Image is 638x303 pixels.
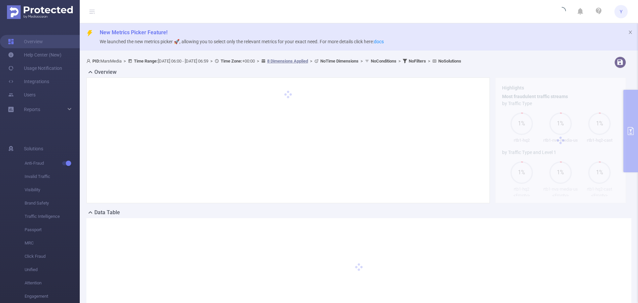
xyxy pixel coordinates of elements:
a: docs [374,39,384,44]
b: No Solutions [438,59,461,64]
i: icon: loading [558,7,566,16]
b: Time Zone: [221,59,242,64]
span: Click Fraud [25,250,80,263]
span: Y [620,5,622,18]
u: 8 Dimensions Applied [267,59,308,64]
span: MRC [25,236,80,250]
b: No Conditions [371,59,396,64]
a: Integrations [8,75,49,88]
span: Traffic Intelligence [25,210,80,223]
span: Engagement [25,290,80,303]
b: No Filters [409,59,426,64]
span: > [426,59,432,64]
span: > [255,59,261,64]
span: Attention [25,276,80,290]
span: Brand Safety [25,197,80,210]
span: > [359,59,365,64]
span: Visibility [25,183,80,197]
h2: Overview [94,68,117,76]
span: Reports [24,107,40,112]
span: > [308,59,314,64]
b: No Time Dimensions [320,59,359,64]
i: icon: thunderbolt [86,30,93,37]
span: Invalid Traffic [25,170,80,183]
span: New Metrics Picker Feature! [100,29,167,36]
img: Protected Media [7,5,73,19]
span: MarsMedia [DATE] 06:00 - [DATE] 06:59 +00:00 [86,59,461,64]
i: icon: close [628,30,633,35]
span: Solutions [24,142,43,155]
b: PID: [92,59,100,64]
span: Unified [25,263,80,276]
h2: Data Table [94,209,120,217]
span: Passport [25,223,80,236]
b: Time Range: [134,59,158,64]
a: Overview [8,35,43,48]
button: icon: close [628,29,633,36]
span: > [122,59,128,64]
a: Users [8,88,36,101]
a: Help Center (New) [8,48,61,62]
a: Usage Notification [8,62,62,75]
span: We launched the new metrics picker 🚀, allowing you to select only the relevant metrics for your e... [100,39,384,44]
span: Anti-Fraud [25,157,80,170]
i: icon: user [86,59,92,63]
span: > [208,59,215,64]
span: > [396,59,403,64]
a: Reports [24,103,40,116]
